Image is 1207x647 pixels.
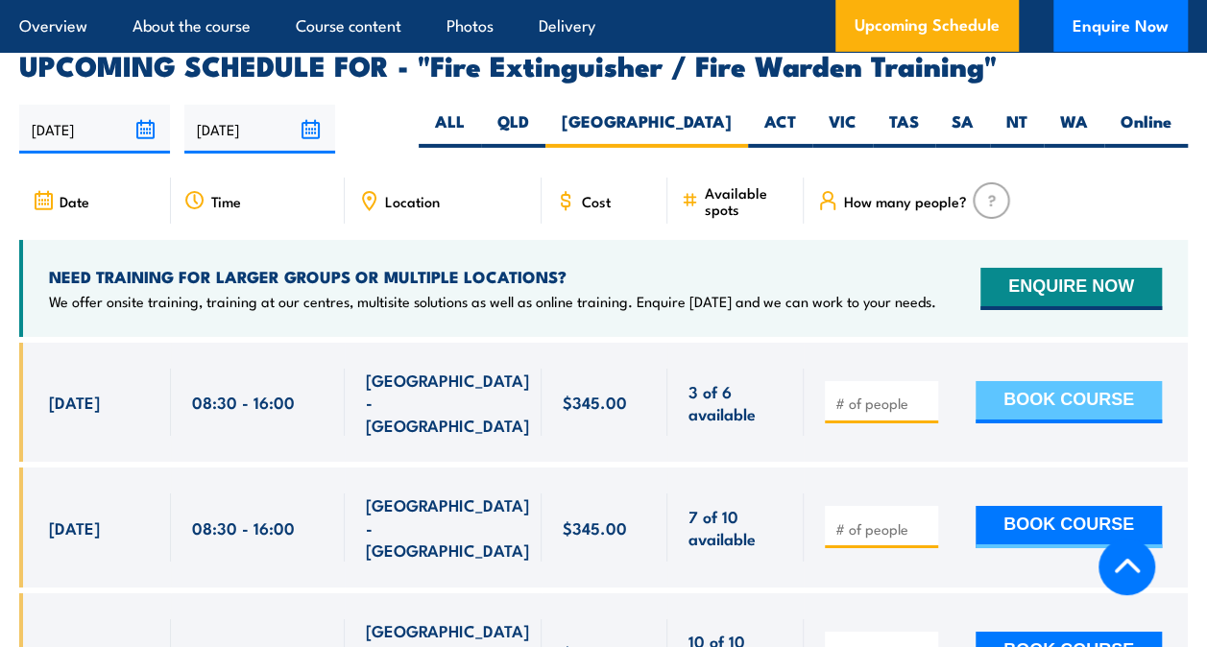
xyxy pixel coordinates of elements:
[935,110,990,148] label: SA
[419,110,481,148] label: ALL
[748,110,812,148] label: ACT
[385,193,440,209] span: Location
[844,193,967,209] span: How many people?
[976,381,1162,423] button: BOOK COURSE
[563,516,627,539] span: $345.00
[812,110,873,148] label: VIC
[1104,110,1188,148] label: Online
[688,380,783,425] span: 3 of 6 available
[192,391,295,413] span: 08:30 - 16:00
[545,110,748,148] label: [GEOGRAPHIC_DATA]
[184,105,335,154] input: To date
[481,110,545,148] label: QLD
[873,110,935,148] label: TAS
[582,193,611,209] span: Cost
[980,268,1162,310] button: ENQUIRE NOW
[366,369,529,436] span: [GEOGRAPHIC_DATA] - [GEOGRAPHIC_DATA]
[366,493,529,561] span: [GEOGRAPHIC_DATA] - [GEOGRAPHIC_DATA]
[60,193,89,209] span: Date
[705,184,790,217] span: Available spots
[19,52,1188,77] h2: UPCOMING SCHEDULE FOR - "Fire Extinguisher / Fire Warden Training"
[49,292,936,311] p: We offer onsite training, training at our centres, multisite solutions as well as online training...
[19,105,170,154] input: From date
[49,516,100,539] span: [DATE]
[49,391,100,413] span: [DATE]
[990,110,1044,148] label: NT
[835,519,931,539] input: # of people
[563,391,627,413] span: $345.00
[976,506,1162,548] button: BOOK COURSE
[1044,110,1104,148] label: WA
[211,193,241,209] span: Time
[49,266,936,287] h4: NEED TRAINING FOR LARGER GROUPS OR MULTIPLE LOCATIONS?
[835,394,931,413] input: # of people
[688,505,783,550] span: 7 of 10 available
[192,516,295,539] span: 08:30 - 16:00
